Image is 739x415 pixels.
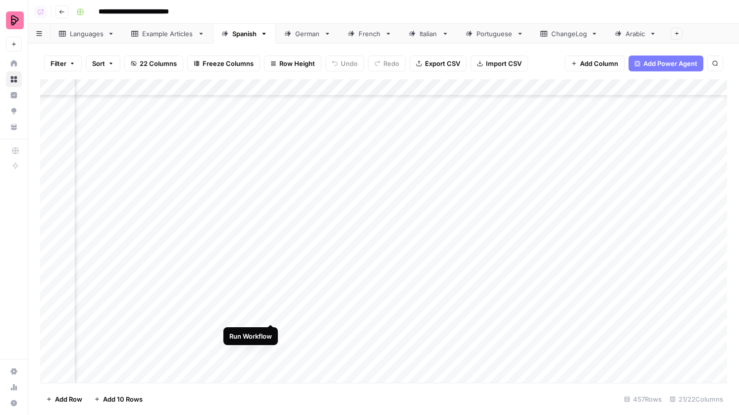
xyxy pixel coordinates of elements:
[103,394,143,404] span: Add 10 Rows
[44,56,82,71] button: Filter
[580,59,618,68] span: Add Column
[551,29,587,39] div: ChangeLog
[6,87,22,103] a: Insights
[124,56,183,71] button: 22 Columns
[55,394,82,404] span: Add Row
[606,24,665,44] a: Arabic
[213,24,276,44] a: Spanish
[229,331,272,341] div: Run Workflow
[410,56,467,71] button: Export CSV
[339,24,400,44] a: French
[279,59,315,68] span: Row Height
[51,59,66,68] span: Filter
[383,59,399,68] span: Redo
[276,24,339,44] a: German
[232,29,257,39] div: Spanish
[359,29,381,39] div: French
[629,56,703,71] button: Add Power Agent
[88,391,149,407] button: Add 10 Rows
[471,56,528,71] button: Import CSV
[70,29,104,39] div: Languages
[666,391,727,407] div: 21/22 Columns
[6,379,22,395] a: Usage
[6,8,22,33] button: Workspace: Preply
[51,24,123,44] a: Languages
[6,103,22,119] a: Opportunities
[92,59,105,68] span: Sort
[40,391,88,407] button: Add Row
[187,56,260,71] button: Freeze Columns
[425,59,460,68] span: Export CSV
[400,24,457,44] a: Italian
[476,29,513,39] div: Portuguese
[6,363,22,379] a: Settings
[123,24,213,44] a: Example Articles
[86,56,120,71] button: Sort
[420,29,438,39] div: Italian
[486,59,522,68] span: Import CSV
[643,59,697,68] span: Add Power Agent
[341,59,358,68] span: Undo
[368,56,406,71] button: Redo
[565,56,625,71] button: Add Column
[6,119,22,135] a: Your Data
[203,59,254,68] span: Freeze Columns
[142,29,194,39] div: Example Articles
[6,71,22,87] a: Browse
[6,56,22,71] a: Home
[264,56,321,71] button: Row Height
[325,56,364,71] button: Undo
[532,24,606,44] a: ChangeLog
[6,395,22,411] button: Help + Support
[620,391,666,407] div: 457 Rows
[457,24,532,44] a: Portuguese
[6,11,24,29] img: Preply Logo
[626,29,645,39] div: Arabic
[295,29,320,39] div: German
[140,59,177,68] span: 22 Columns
